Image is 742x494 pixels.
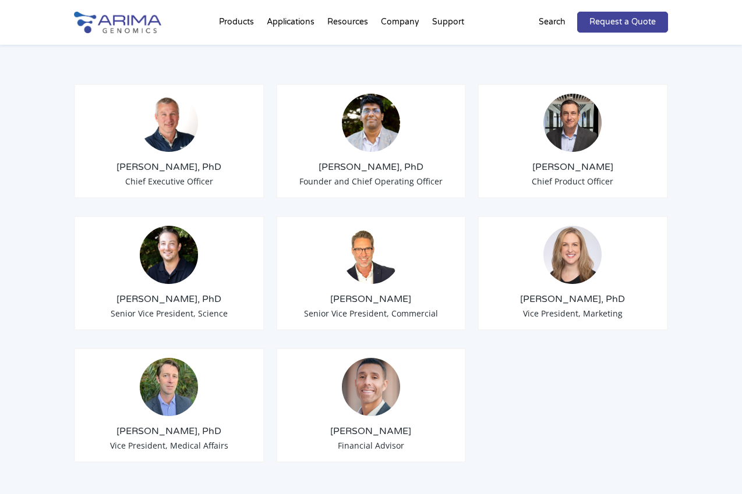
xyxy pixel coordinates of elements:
h3: [PERSON_NAME], PhD [84,161,254,173]
img: Chris-Roberts.jpg [543,94,602,152]
img: 1632501909860.jpeg [140,358,198,416]
h3: [PERSON_NAME] [487,161,658,173]
span: Founder and Chief Operating Officer [299,176,443,187]
h3: [PERSON_NAME] [286,425,456,438]
img: David-Duvall-Headshot.jpg [342,226,400,284]
span: Senior Vice President, Commercial [304,308,438,319]
span: Chief Product Officer [532,176,613,187]
h3: [PERSON_NAME], PhD [286,161,456,173]
h3: [PERSON_NAME], PhD [84,293,254,305]
span: Vice President, Marketing [523,308,623,319]
h3: [PERSON_NAME], PhD [487,293,658,305]
span: Chief Executive Officer [125,176,213,187]
img: A.-Seltser-Headshot.jpeg [342,358,400,416]
span: Vice President, Medical Affairs [110,440,228,451]
a: Request a Quote [577,12,668,33]
img: Arima-Genomics-logo [74,12,161,33]
img: Sid-Selvaraj_Arima-Genomics.png [342,94,400,152]
h3: [PERSON_NAME] [286,293,456,305]
h3: [PERSON_NAME], PhD [84,425,254,438]
p: Search [539,15,566,30]
img: 19364919-cf75-45a2-a608-1b8b29f8b955.jpg [543,226,602,284]
span: Financial Advisor [338,440,404,451]
img: Anthony-Schmitt_Arima-Genomics.png [140,226,198,284]
span: Senior Vice President, Science [111,308,228,319]
img: Tom-Willis.jpg [140,94,198,152]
